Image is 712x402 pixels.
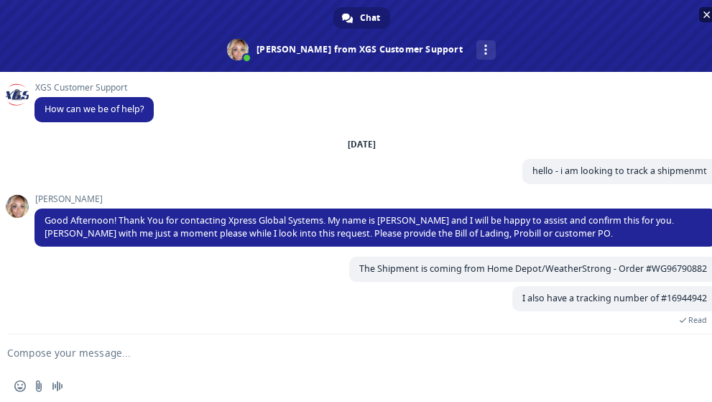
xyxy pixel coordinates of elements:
[522,292,707,304] span: I also have a tracking number of #16944942
[348,140,376,149] div: [DATE]
[34,83,154,93] span: XGS Customer Support
[476,40,496,60] div: More channels
[359,262,707,275] span: The Shipment is coming from Home Depot/WeatherStrong - Order #WG96790882
[688,315,707,325] span: Read
[360,7,380,29] span: Chat
[333,7,390,29] div: Chat
[45,103,144,115] span: How can we be of help?
[14,380,26,392] span: Insert an emoji
[52,380,63,392] span: Audio message
[45,214,674,239] span: Good Afternoon! Thank You for contacting Xpress Global Systems. My name is [PERSON_NAME] and I wi...
[532,165,707,177] span: hello - i am looking to track a shipmenmt
[7,347,670,360] textarea: Compose your message...
[33,380,45,392] span: Send a file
